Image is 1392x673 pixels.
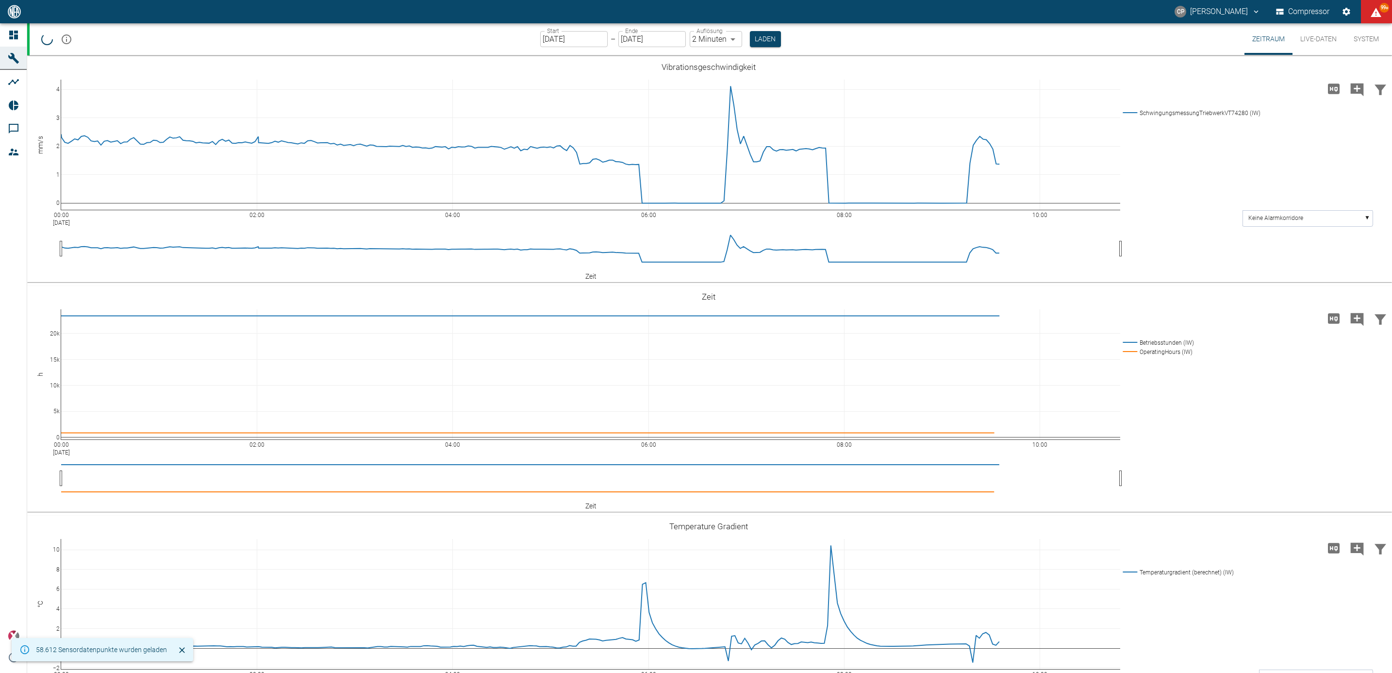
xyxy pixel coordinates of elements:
[750,31,781,47] button: Laden
[618,31,686,47] input: DD.MM.YYYY
[1322,84,1345,93] span: Hohe Auflösung
[175,643,189,657] button: Schließen
[540,31,608,47] input: DD.MM.YYYY
[547,27,559,35] label: Start
[1369,536,1392,561] button: Daten filtern
[36,641,167,658] div: 58.612 Sensordatenpunkte wurden geladen
[690,31,742,47] div: 2 Minuten
[611,34,615,45] p: –
[1274,3,1332,20] button: Compressor
[7,5,22,18] img: logo
[1322,543,1345,552] span: Hohe Auflösung
[8,630,19,642] img: Xplore Logo
[1175,6,1186,17] div: CP
[1345,76,1369,101] button: Kommentar hinzufügen
[1244,23,1293,55] button: Zeitraum
[57,30,76,49] button: mission info
[1173,3,1262,20] button: christoph.palm@neuman-esser.com
[625,27,638,35] label: Ende
[1322,313,1345,322] span: Hohe Auflösung
[1344,23,1388,55] button: System
[1369,76,1392,101] button: Daten filtern
[1248,215,1303,221] text: Keine Alarmkorridore
[1345,306,1369,331] button: Kommentar hinzufügen
[1338,3,1355,20] button: Einstellungen
[1379,3,1389,13] span: 99+
[1345,536,1369,561] button: Kommentar hinzufügen
[1369,306,1392,331] button: Daten filtern
[1293,23,1344,55] button: Live-Daten
[696,27,723,35] label: Auflösung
